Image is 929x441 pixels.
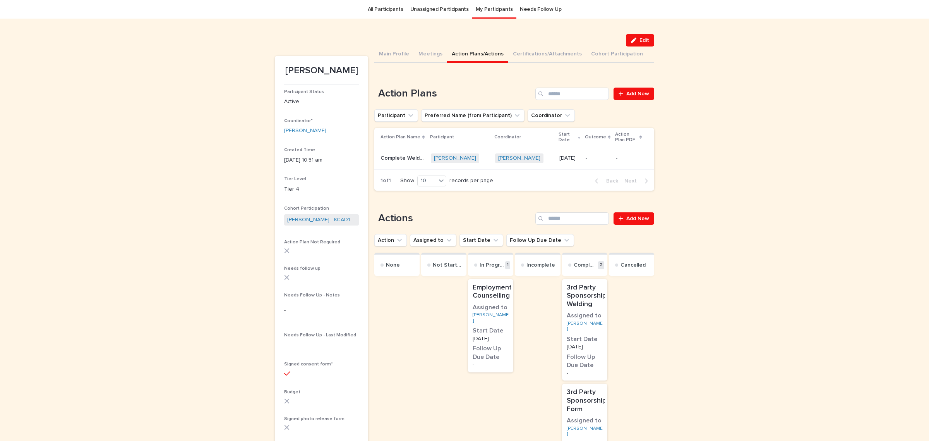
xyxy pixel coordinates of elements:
p: 3rd Party Sponsorship Welding [567,284,607,309]
span: Cohort Participation [284,206,329,211]
span: Tier Level [284,177,306,181]
span: Add New [626,216,649,221]
p: Show [400,177,414,184]
a: All Participants [368,0,403,19]
p: - [284,341,359,349]
a: [PERSON_NAME] [284,127,326,135]
span: Needs Follow Up - Last Modified [284,333,356,338]
a: 3rd Party Sponsorship WeldingAssigned to[PERSON_NAME] Start Date[DATE]Follow Up Due Date- [562,279,607,381]
button: Follow Up Due Date [506,234,574,246]
a: Add New [614,212,654,225]
p: Cancelled [620,262,646,269]
h3: Assigned to [473,303,509,312]
h3: Start Date [567,335,603,344]
p: Not Started [433,262,463,269]
span: Add New [626,91,649,96]
h3: Start Date [473,327,509,335]
a: Unassigned Participants [410,0,469,19]
p: Coordinator [494,133,521,141]
p: [DATE] [473,336,509,341]
h3: Assigned to [567,312,603,320]
input: Search [535,88,609,100]
a: Needs Follow Up [520,0,561,19]
a: [PERSON_NAME] [434,155,476,162]
p: Action Plan PDF [615,130,638,145]
span: Budget [284,390,300,394]
p: Outcome [585,133,606,141]
p: 1 of 1 [374,171,397,190]
button: Participant [374,109,418,122]
button: Action Plans/Actions [447,47,508,63]
p: Employment Counselling [473,284,512,300]
p: [DATE] 10:51 am [284,156,359,164]
a: [PERSON_NAME] [567,321,603,332]
p: Tier 4 [284,185,359,193]
h1: Actions [374,212,532,225]
h1: Action Plans [374,88,532,100]
p: 2 [598,261,604,269]
h3: Assigned to [567,417,603,425]
span: Signed consent form* [284,362,333,367]
input: Search [535,212,609,225]
button: Edit [626,34,654,47]
p: In Progress [480,262,504,269]
p: Participant [430,133,454,141]
h3: Follow Up Due Date [473,345,509,361]
p: - [284,307,359,315]
h3: Follow Up Due Date [567,353,603,370]
span: Needs Follow Up - Notes [284,293,340,298]
a: My Participants [476,0,513,19]
button: Cohort Participation [586,47,648,63]
button: Certifications/Attachments [508,47,586,63]
button: Back [589,177,621,184]
p: 1 [505,261,510,269]
button: Start Date [459,234,503,246]
p: Complete Welding Foundations [381,153,426,162]
p: - [616,155,642,162]
button: Next [621,177,654,184]
span: Needs follow up [284,266,321,271]
p: Start Date [559,130,576,145]
a: [PERSON_NAME] - KCAD13- [DATE] [287,216,356,224]
button: Action [374,234,407,246]
p: None [386,262,400,269]
p: - [567,370,603,376]
p: [DATE] [559,155,579,162]
button: Assigned to [410,234,456,246]
span: Back [602,178,618,184]
p: Incomplete [526,262,555,269]
span: Next [624,178,641,184]
p: [DATE] [567,344,603,350]
button: Meetings [414,47,447,63]
a: Employment CounsellingAssigned to[PERSON_NAME] Start Date[DATE]Follow Up Due Date- [468,279,513,372]
p: - [586,155,610,162]
span: Edit [639,38,649,43]
p: - [473,362,509,367]
span: Participant Status [284,90,324,94]
p: 3rd Party Sponsorship Form [567,388,607,413]
p: Complete [574,262,596,269]
a: Add New [614,88,654,100]
button: Preferred Name (from Participant) [421,109,524,122]
span: Signed photo release form [284,417,345,421]
span: Created Time [284,148,315,152]
button: Coordinator [528,109,575,122]
tr: Complete Welding FoundationsComplete Welding Foundations [PERSON_NAME] [PERSON_NAME] [DATE]-- [374,147,654,169]
a: [PERSON_NAME] [473,312,509,324]
span: Coordinator* [284,119,313,123]
a: [PERSON_NAME] [498,155,540,162]
div: 10 [418,177,436,185]
p: Active [284,98,359,106]
p: [PERSON_NAME] [284,65,359,76]
p: Action Plan Name [381,133,420,141]
button: Main Profile [374,47,414,63]
a: [PERSON_NAME] [567,426,603,437]
span: Action Plan Not Required [284,240,340,245]
p: records per page [449,177,493,184]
